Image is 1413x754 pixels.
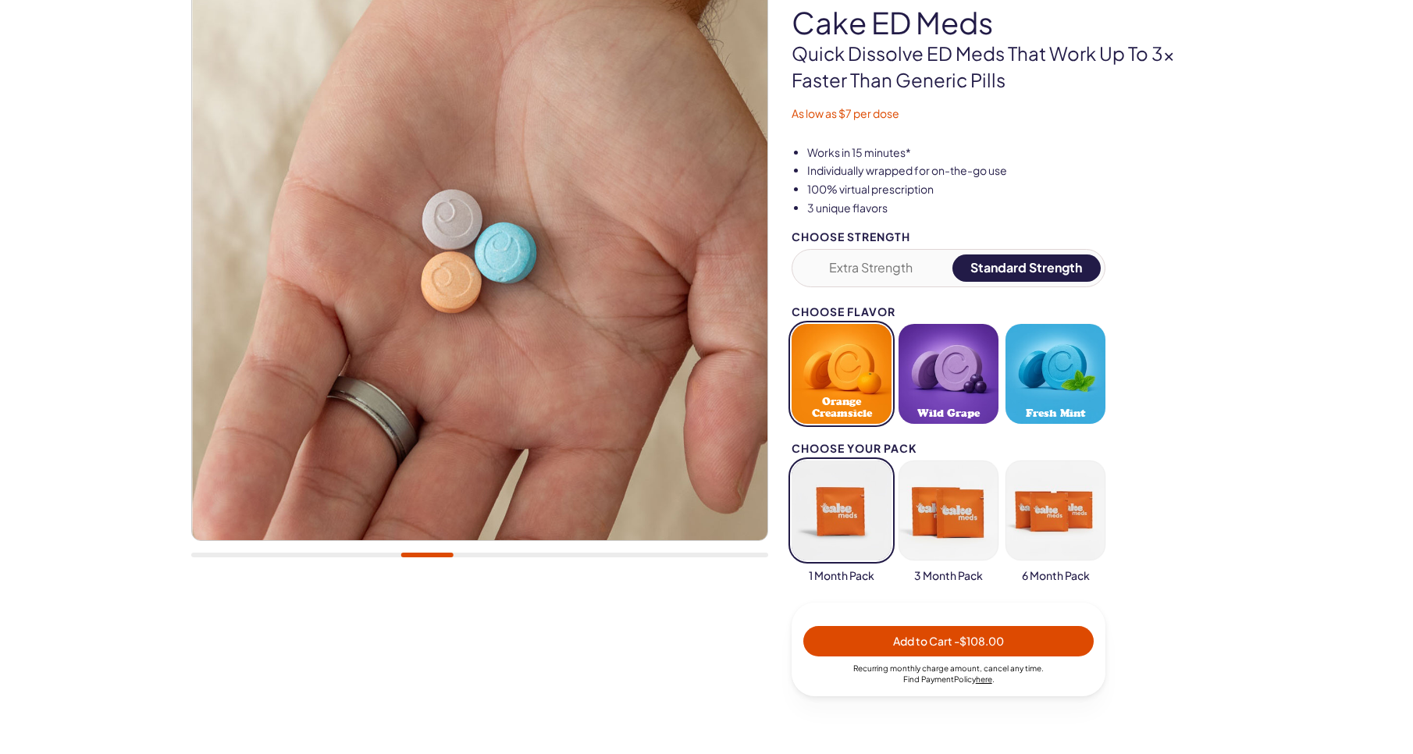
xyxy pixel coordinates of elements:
[792,231,1105,243] div: Choose Strength
[903,674,954,684] span: Find Payment
[914,568,983,584] span: 3 Month Pack
[1022,568,1090,584] span: 6 Month Pack
[796,254,945,282] button: Extra Strength
[792,41,1222,93] p: Quick dissolve ED Meds that work up to 3x faster than generic pills
[796,396,887,419] span: Orange Creamsicle
[809,568,874,584] span: 1 Month Pack
[954,634,1004,648] span: - $108.00
[807,145,1222,161] li: Works in 15 minutes*
[807,201,1222,216] li: 3 unique flavors
[803,626,1094,656] button: Add to Cart -$108.00
[893,634,1004,648] span: Add to Cart
[952,254,1102,282] button: Standard Strength
[976,674,992,684] a: here
[917,407,980,419] span: Wild Grape
[792,6,1222,39] h1: Cake ED Meds
[792,443,1105,454] div: Choose your pack
[1026,407,1085,419] span: Fresh Mint
[803,663,1094,685] div: Recurring monthly charge amount , cancel any time. Policy .
[807,163,1222,179] li: Individually wrapped for on-the-go use
[807,182,1222,197] li: 100% virtual prescription
[792,306,1105,318] div: Choose Flavor
[792,106,1222,122] p: As low as $7 per dose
